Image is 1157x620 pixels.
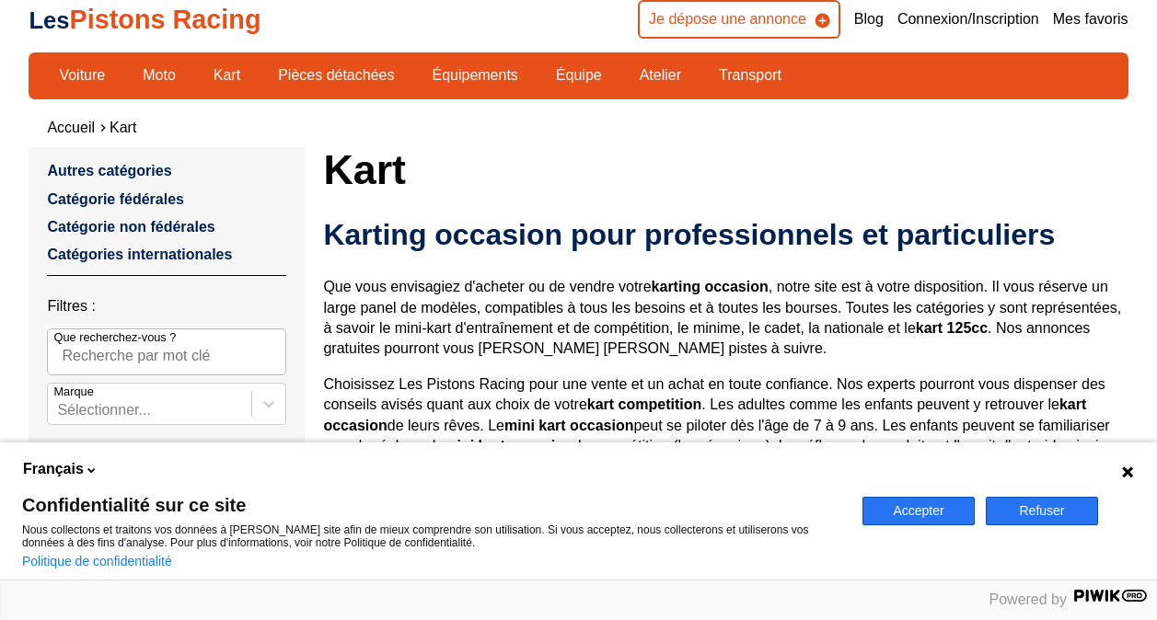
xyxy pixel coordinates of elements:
span: Français [23,459,84,479]
a: Pièces détachées [266,60,406,91]
h2: Karting occasion pour professionnels et particuliers [323,216,1128,253]
p: Que vous envisagiez d'acheter ou de vendre votre , notre site est à votre disposition. Il vous ré... [323,277,1128,360]
input: MarqueSélectionner... [57,402,61,419]
strong: kart occasion [323,396,1086,432]
a: Connexion/Inscription [897,9,1039,29]
a: Équipe [544,60,614,91]
input: Que recherchez-vous ? [47,328,286,374]
h1: Kart [323,147,1128,191]
a: Mes favoris [1053,9,1128,29]
a: Voiture [47,60,117,91]
span: Confidentialité sur ce site [22,496,840,514]
p: Nous collectons et traitons vos données à [PERSON_NAME] site afin de mieux comprendre son utilisa... [22,523,840,549]
button: Accepter [862,497,975,525]
p: Que recherchez-vous ? [53,329,176,346]
a: Kart [110,120,136,135]
a: Transport [707,60,793,91]
a: Kart [202,60,252,91]
a: LesPistons Racing [29,5,260,34]
span: Les [29,7,69,33]
a: Moto [131,60,188,91]
a: Autres catégories [47,163,171,178]
a: Catégories internationales [47,247,232,262]
button: Refuser [986,497,1098,525]
strong: karting occasion [652,279,769,294]
p: Choisissez Les Pistons Racing pour une vente et un achat en toute confiance. Nos experts pourront... [323,374,1128,539]
a: Atelier [628,60,693,91]
span: Powered by [989,591,1068,607]
a: Blog [854,9,884,29]
a: Catégorie non fédérales [47,219,214,235]
a: Équipements [420,60,529,91]
a: Catégorie fédérales [47,191,184,207]
strong: kart 125cc [916,320,988,336]
strong: kart competition [587,396,701,412]
a: Politique de confidentialité [22,554,172,568]
p: Marque [53,384,93,400]
a: Accueil [47,120,95,135]
p: Filtres : [47,296,286,316]
strong: mini kart occasion [444,438,573,454]
strong: mini kart occasion [504,418,634,433]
